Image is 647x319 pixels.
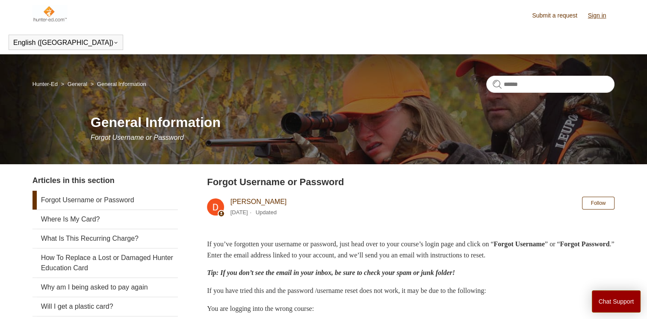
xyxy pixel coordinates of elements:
a: Will I get a plastic card? [32,297,178,316]
em: Tip: If you don’t see the email in your inbox, be sure to check your spam or junk folder! [207,269,455,276]
h2: Forgot Username or Password [207,175,615,189]
a: [PERSON_NAME] [230,198,287,205]
p: If you’ve forgotten your username or password, just head over to your course’s login page and cli... [207,239,615,260]
a: How To Replace a Lost or Damaged Hunter Education Card [32,248,178,278]
button: Follow Article [582,197,615,210]
strong: Forgot Username [493,240,545,248]
p: You are logging into the wrong course: [207,303,615,314]
input: Search [486,76,615,93]
a: Where Is My Card? [32,210,178,229]
a: What Is This Recurring Charge? [32,229,178,248]
a: Sign in [588,11,615,20]
li: General [59,81,89,87]
button: English ([GEOGRAPHIC_DATA]) [13,39,118,47]
p: If you have tried this and the password /username reset does not work, it may be due to the follo... [207,285,615,296]
li: Updated [256,209,277,216]
h1: General Information [91,112,615,133]
a: Submit a request [532,11,586,20]
a: Hunter-Ed [32,81,58,87]
strong: Forgot Password [560,240,609,248]
span: Articles in this section [32,176,115,185]
a: Forgot Username or Password [32,191,178,210]
img: Hunter-Ed Help Center home page [32,5,67,22]
li: General Information [89,81,146,87]
a: General [68,81,87,87]
a: General Information [97,81,146,87]
span: Forgot Username or Password [91,134,184,141]
button: Chat Support [592,290,641,313]
a: Why am I being asked to pay again [32,278,178,297]
time: 05/20/2025, 16:25 [230,209,248,216]
li: Hunter-Ed [32,81,59,87]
